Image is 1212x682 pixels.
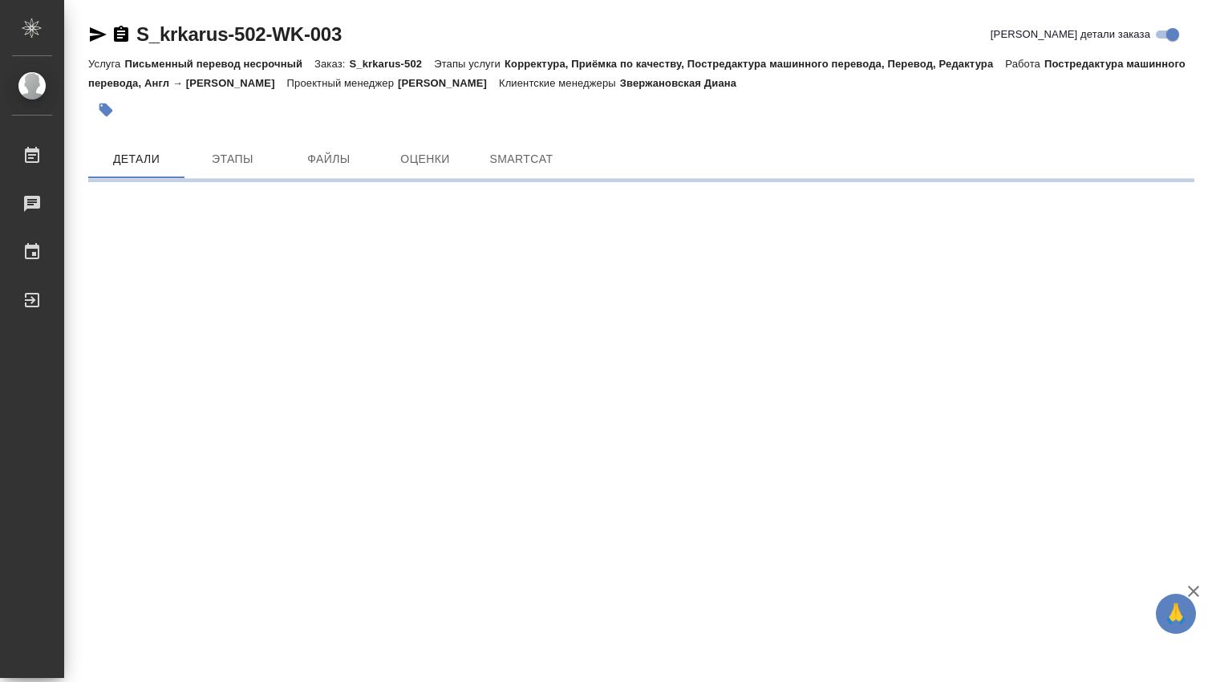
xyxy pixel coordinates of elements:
[1162,597,1190,631] span: 🙏
[290,149,367,169] span: Файлы
[314,58,349,70] p: Заказ:
[398,77,499,89] p: [PERSON_NAME]
[88,92,124,128] button: Добавить тэг
[434,58,505,70] p: Этапы услуги
[349,58,434,70] p: S_krkarus-502
[287,77,398,89] p: Проектный менеджер
[111,25,131,44] button: Скопировать ссылку
[1005,58,1044,70] p: Работа
[499,77,620,89] p: Клиентские менеджеры
[505,58,1005,70] p: Корректура, Приёмка по качеству, Постредактура машинного перевода, Перевод, Редактура
[620,77,748,89] p: Звержановская Диана
[991,26,1150,43] span: [PERSON_NAME] детали заказа
[194,149,271,169] span: Этапы
[387,149,464,169] span: Оценки
[483,149,560,169] span: SmartCat
[124,58,314,70] p: Письменный перевод несрочный
[88,58,124,70] p: Услуга
[1156,594,1196,634] button: 🙏
[88,25,107,44] button: Скопировать ссылку для ЯМессенджера
[136,23,342,45] a: S_krkarus-502-WK-003
[98,149,175,169] span: Детали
